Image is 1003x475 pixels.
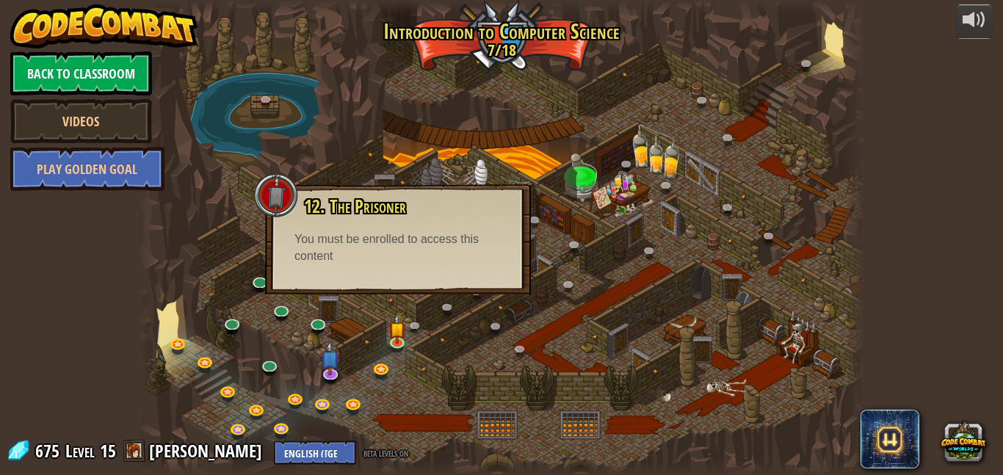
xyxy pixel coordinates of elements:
[388,314,405,344] img: level-banner-started.png
[65,439,95,463] span: Level
[10,99,152,143] a: Videos
[100,439,116,463] span: 15
[956,4,993,39] button: Adjust volume
[363,446,408,460] span: beta levels on
[35,439,64,463] span: 675
[10,4,198,48] img: CodeCombat - Learn how to code by playing a game
[149,439,267,463] a: [PERSON_NAME]
[10,51,152,95] a: Back to Classroom
[10,147,164,191] a: Play Golden Goal
[304,194,406,219] span: 12. The Prisoner
[320,341,340,375] img: level-banner-unstarted-subscriber.png
[294,231,501,265] div: You must be enrolled to access this content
